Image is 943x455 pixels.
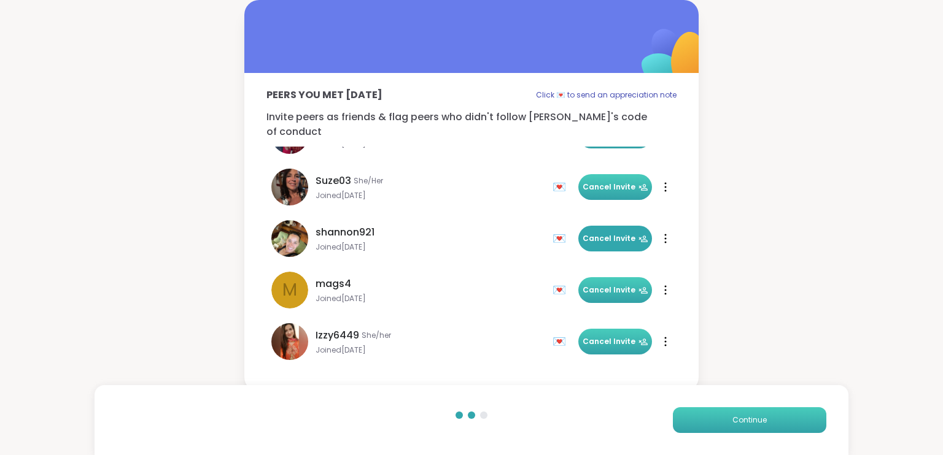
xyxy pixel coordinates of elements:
div: 💌 [553,280,571,300]
span: mags4 [316,277,351,291]
span: m [282,277,297,303]
span: Continue [732,415,767,426]
span: Izzy6449 [316,328,359,343]
p: Peers you met [DATE] [266,88,382,102]
img: Suze03 [271,169,308,205]
button: Cancel Invite [578,226,652,251]
img: shannon921 [271,220,308,257]
span: Suze03 [316,174,351,188]
span: Joined [DATE] [316,294,545,304]
button: Cancel Invite [578,329,652,354]
button: Cancel Invite [578,277,652,303]
div: 💌 [553,177,571,197]
span: shannon921 [316,225,374,240]
span: Cancel Invite [583,285,648,296]
div: 💌 [553,229,571,248]
span: Joined [DATE] [316,345,545,355]
button: Cancel Invite [578,174,652,200]
span: Cancel Invite [583,182,648,193]
button: Continue [673,407,826,433]
span: She/Her [354,176,383,186]
span: Cancel Invite [583,336,648,347]
p: Click 💌 to send an appreciation note [536,88,677,102]
span: Joined [DATE] [316,242,545,252]
span: Cancel Invite [583,233,648,244]
div: 💌 [553,332,571,351]
span: Joined [DATE] [316,191,545,201]
img: Izzy6449 [271,323,308,360]
span: She/her [362,331,391,340]
p: Invite peers as friends & flag peers who didn't follow [PERSON_NAME]'s code of conduct [266,110,677,139]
